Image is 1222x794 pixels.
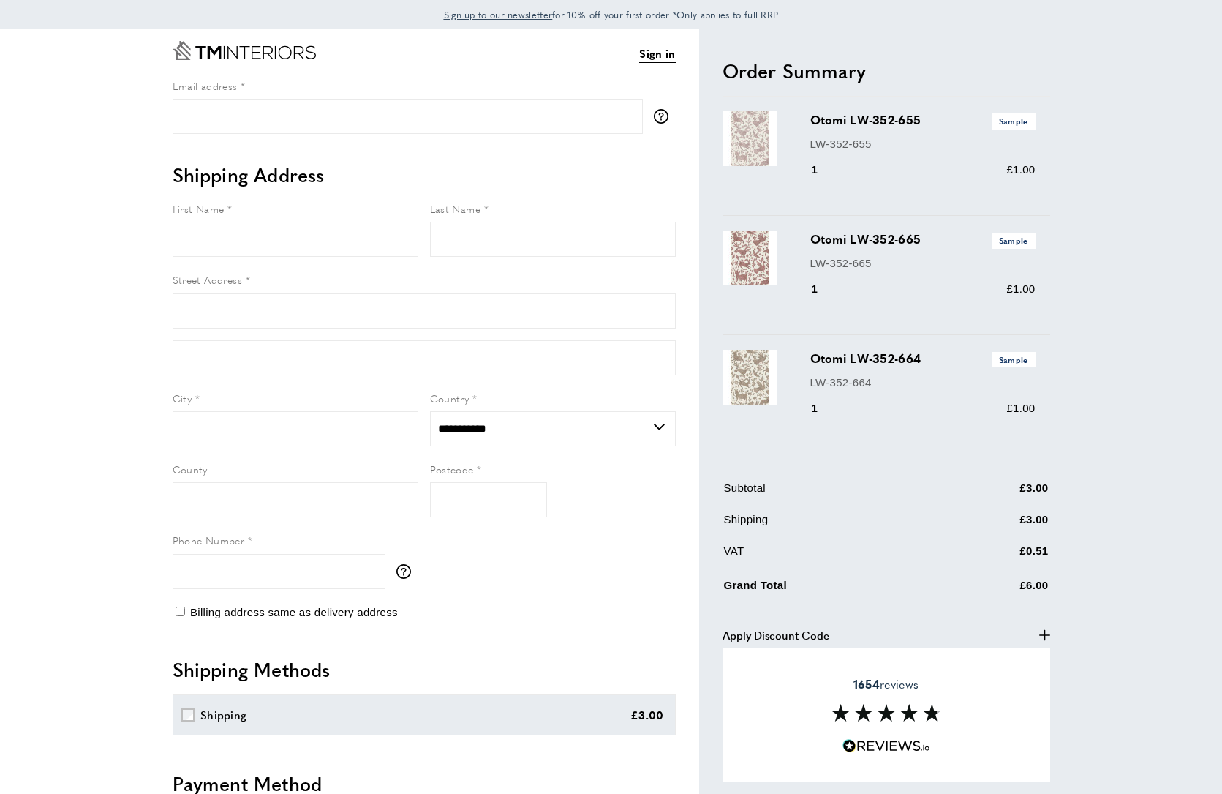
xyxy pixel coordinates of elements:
span: Sample [992,352,1036,367]
td: Grand Total [724,574,946,605]
h3: Otomi LW-352-665 [810,231,1036,248]
img: Reviews section [831,704,941,722]
span: Country [430,391,469,405]
td: £6.00 [948,574,1049,605]
p: LW-352-665 [810,255,1036,272]
span: Apply Discount Code [723,626,829,644]
h2: Order Summary [723,58,1050,84]
span: First Name [173,201,225,216]
a: Sign up to our newsletter [444,7,553,22]
h2: Shipping Address [173,162,676,188]
span: City [173,391,192,405]
span: for 10% off your first order *Only applies to full RRP [444,8,779,21]
td: VAT [724,542,946,571]
span: Sample [992,233,1036,248]
span: Sign up to our newsletter [444,8,553,21]
input: Billing address same as delivery address [176,607,185,616]
div: 1 [810,400,839,417]
p: LW-352-664 [810,374,1036,392]
span: Last Name [430,201,481,216]
img: Otomi LW-352-664 [723,350,777,405]
p: LW-352-655 [810,135,1036,153]
td: £3.00 [948,511,1049,539]
div: £3.00 [630,706,664,724]
span: £1.00 [1006,282,1035,295]
button: More information [396,564,418,579]
span: Postcode [430,462,474,476]
a: Go to Home page [173,41,316,60]
span: Billing address same as delivery address [190,606,398,618]
span: Email address [173,78,238,93]
span: £1.00 [1006,163,1035,176]
img: Otomi LW-352-655 [723,111,777,166]
strong: 1654 [853,675,880,692]
img: Reviews.io 5 stars [842,739,930,753]
h2: Shipping Methods [173,656,676,683]
span: County [173,462,208,476]
td: £0.51 [948,542,1049,571]
img: Otomi LW-352-665 [723,231,777,285]
div: Shipping [200,706,246,724]
a: Sign in [639,45,675,63]
h3: Otomi LW-352-664 [810,350,1036,367]
div: 1 [810,280,839,298]
span: £1.00 [1006,402,1035,414]
span: Sample [992,113,1036,129]
span: reviews [853,677,919,692]
span: Street Address [173,272,243,287]
div: 1 [810,161,839,179]
td: Shipping [724,511,946,539]
span: Phone Number [173,533,245,547]
td: Subtotal [724,479,946,508]
td: £3.00 [948,479,1049,508]
button: More information [654,109,676,124]
h3: Otomi LW-352-655 [810,111,1036,129]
